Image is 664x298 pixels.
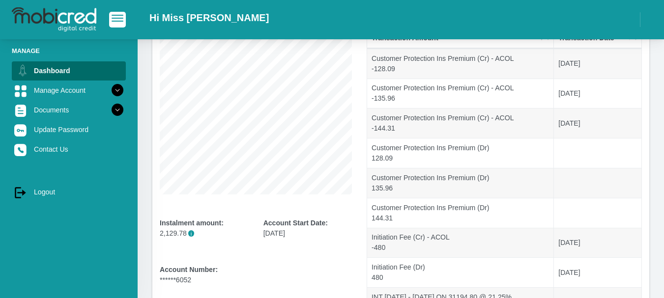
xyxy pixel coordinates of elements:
[12,46,126,55] li: Manage
[367,198,554,228] td: Customer Protection Ins Premium (Dr) 144.31
[554,49,641,79] td: [DATE]
[554,108,641,138] td: [DATE]
[367,108,554,138] td: Customer Protection Ins Premium (Cr) - ACOL -144.31
[12,81,126,100] a: Manage Account
[12,7,96,32] img: logo-mobicred.svg
[12,183,126,201] a: Logout
[367,79,554,108] td: Customer Protection Ins Premium (Cr) - ACOL -135.96
[160,228,249,239] p: 2,129.78
[367,257,554,287] td: Initiation Fee (Dr) 480
[160,266,218,273] b: Account Number:
[12,61,126,80] a: Dashboard
[12,120,126,139] a: Update Password
[367,49,554,79] td: Customer Protection Ins Premium (Cr) - ACOL -128.09
[367,168,554,198] td: Customer Protection Ins Premium (Dr) 135.96
[554,257,641,287] td: [DATE]
[263,218,352,239] div: [DATE]
[367,138,554,168] td: Customer Protection Ins Premium (Dr) 128.09
[12,140,126,159] a: Contact Us
[554,228,641,258] td: [DATE]
[554,79,641,108] td: [DATE]
[12,101,126,119] a: Documents
[263,219,328,227] b: Account Start Date:
[367,228,554,258] td: Initiation Fee (Cr) - ACOL -480
[149,12,269,24] h2: Hi Miss [PERSON_NAME]
[160,219,224,227] b: Instalment amount:
[188,230,195,237] span: i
